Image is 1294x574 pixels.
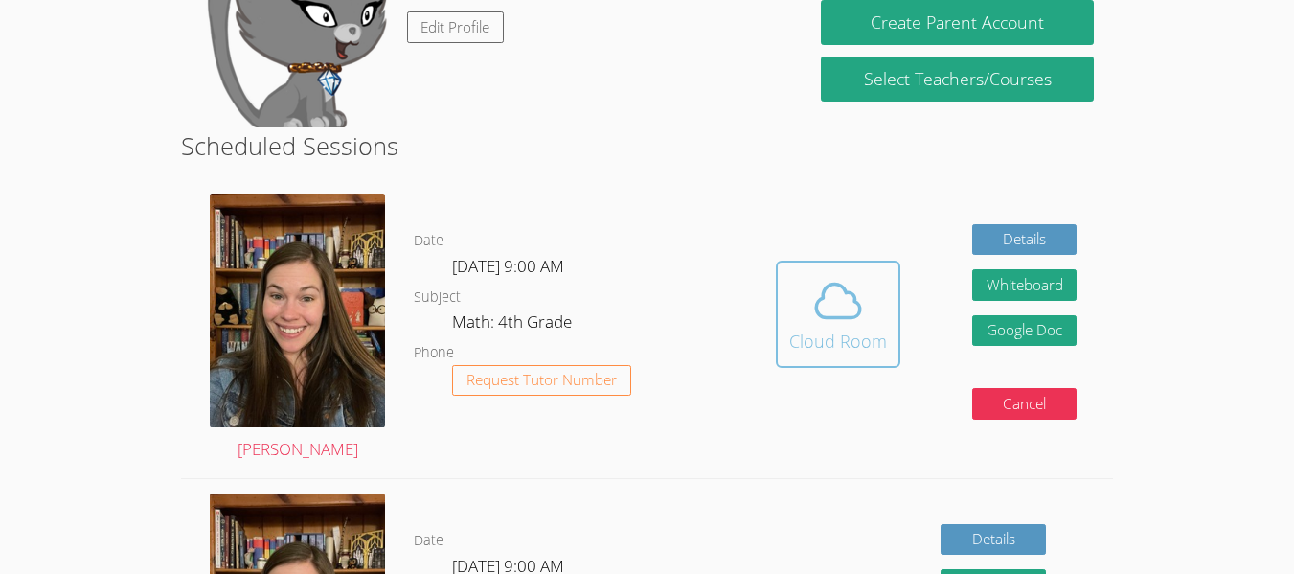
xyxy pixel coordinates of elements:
dt: Date [414,229,443,253]
dt: Subject [414,286,461,310]
button: Cancel [972,388,1078,420]
div: Cloud Room [789,328,887,355]
h2: Scheduled Sessions [181,127,1113,164]
button: Whiteboard [972,269,1078,301]
button: Cloud Room [776,261,900,368]
img: avatar.png [210,194,385,427]
dt: Date [414,529,443,553]
span: Request Tutor Number [466,373,617,387]
a: Edit Profile [407,11,505,43]
a: Google Doc [972,315,1078,347]
a: Select Teachers/Courses [821,57,1094,102]
dd: Math: 4th Grade [452,309,576,341]
a: Details [972,224,1078,256]
button: Request Tutor Number [452,365,631,397]
span: [DATE] 9:00 AM [452,255,564,277]
a: Details [941,524,1046,556]
dt: Phone [414,341,454,365]
a: [PERSON_NAME] [210,194,385,464]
